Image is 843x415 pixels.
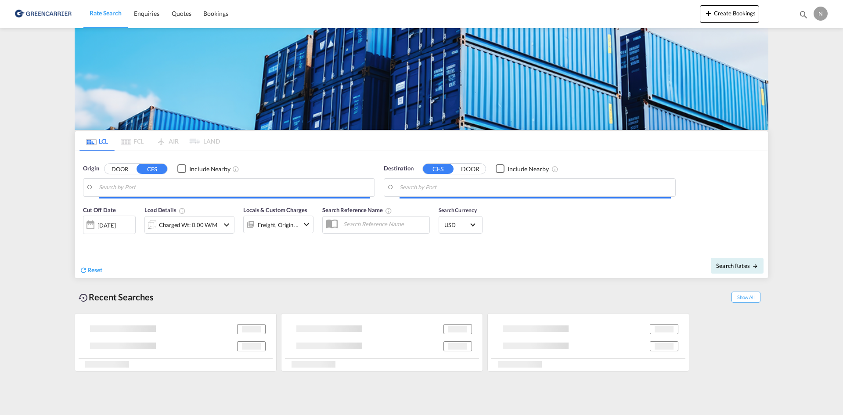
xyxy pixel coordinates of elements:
[752,263,758,269] md-icon: icon-arrow-right
[443,218,478,231] md-select: Select Currency: $ USDUnited States Dollar
[384,164,414,173] span: Destination
[79,131,115,151] md-tab-item: LCL
[203,10,228,17] span: Bookings
[258,219,299,231] div: Freight Origin Destination
[814,7,828,21] div: N
[75,151,768,278] div: Origin DOOR CFS Checkbox No InkUnchecked: Ignores neighbouring ports when fetching rates.Checked ...
[339,217,429,231] input: Search Reference Name
[423,164,454,174] button: CFS
[83,216,136,234] div: [DATE]
[221,220,232,230] md-icon: icon-chevron-down
[711,258,764,274] button: Search Ratesicon-arrow-right
[97,221,115,229] div: [DATE]
[13,4,72,24] img: b0b18ec08afe11efb1d4932555f5f09d.png
[90,9,122,17] span: Rate Search
[455,164,486,174] button: DOOR
[243,216,313,233] div: Freight Origin Destinationicon-chevron-down
[78,292,89,303] md-icon: icon-backup-restore
[189,165,231,173] div: Include Nearby
[83,164,99,173] span: Origin
[79,266,102,275] div: icon-refreshReset
[799,10,808,23] div: icon-magnify
[731,292,760,303] span: Show All
[508,165,549,173] div: Include Nearby
[444,221,469,229] span: USD
[385,207,392,214] md-icon: Your search will be saved by the below given name
[322,206,392,213] span: Search Reference Name
[243,206,307,213] span: Locals & Custom Charges
[496,164,549,173] md-checkbox: Checkbox No Ink
[400,181,671,194] input: Search by Port
[144,206,186,213] span: Load Details
[703,8,714,18] md-icon: icon-plus 400-fg
[87,266,102,274] span: Reset
[104,164,135,174] button: DOOR
[172,10,191,17] span: Quotes
[79,131,220,151] md-pagination-wrapper: Use the left and right arrow keys to navigate between tabs
[232,166,239,173] md-icon: Unchecked: Ignores neighbouring ports when fetching rates.Checked : Includes neighbouring ports w...
[177,164,231,173] md-checkbox: Checkbox No Ink
[159,219,217,231] div: Charged Wt: 0.00 W/M
[301,219,312,230] md-icon: icon-chevron-down
[75,28,768,130] img: GreenCarrierFCL_LCL.png
[144,216,234,234] div: Charged Wt: 0.00 W/Micon-chevron-down
[700,5,759,23] button: icon-plus 400-fgCreate Bookings
[716,262,758,269] span: Search Rates
[179,207,186,214] md-icon: Chargeable Weight
[799,10,808,19] md-icon: icon-magnify
[83,233,90,245] md-datepicker: Select
[551,166,558,173] md-icon: Unchecked: Ignores neighbouring ports when fetching rates.Checked : Includes neighbouring ports w...
[75,287,157,307] div: Recent Searches
[137,164,167,174] button: CFS
[83,206,116,213] span: Cut Off Date
[99,181,370,194] input: Search by Port
[439,207,477,213] span: Search Currency
[79,266,87,274] md-icon: icon-refresh
[134,10,159,17] span: Enquiries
